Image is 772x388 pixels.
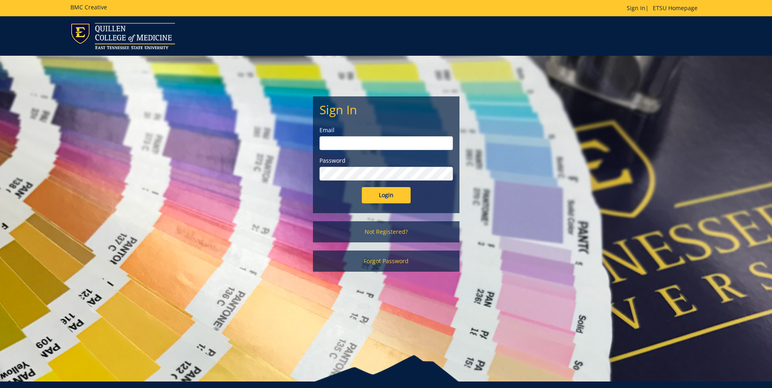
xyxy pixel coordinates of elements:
[362,187,411,203] input: Login
[319,157,453,165] label: Password
[627,4,645,12] a: Sign In
[319,126,453,134] label: Email
[313,251,459,272] a: Forgot Password
[313,221,459,242] a: Not Registered?
[649,4,702,12] a: ETSU Homepage
[319,103,453,116] h2: Sign In
[70,23,175,49] img: ETSU logo
[627,4,702,12] p: |
[70,4,107,10] h5: BMC Creative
